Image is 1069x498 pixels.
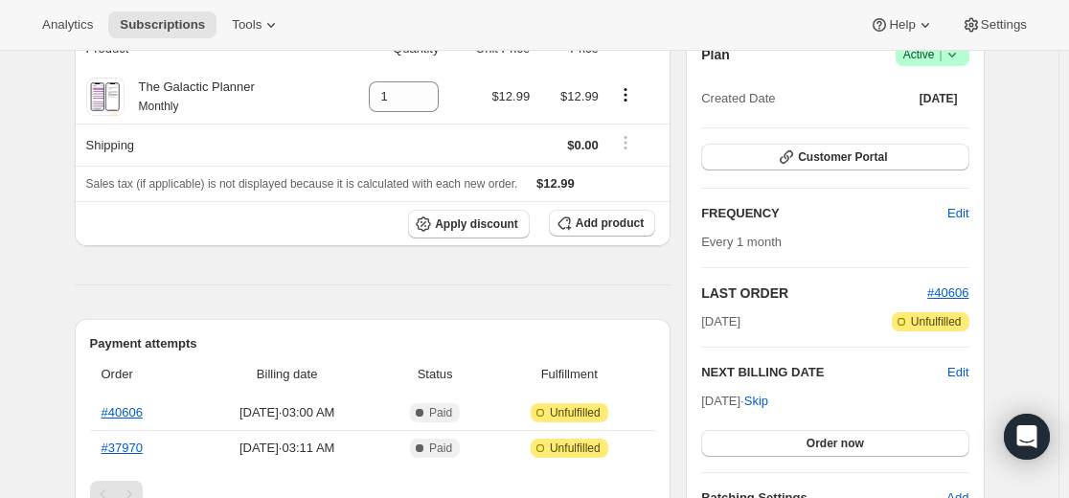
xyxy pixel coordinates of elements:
button: Edit [936,198,980,229]
span: Billing date [199,365,375,384]
span: Skip [744,392,768,411]
span: [DATE] · [701,394,768,408]
th: Shipping [75,124,332,166]
span: Sales tax (if applicable) is not displayed because it is calculated with each new order. [86,177,518,191]
a: #40606 [927,285,968,300]
span: Add product [576,215,644,231]
span: | [939,47,942,62]
span: Help [889,17,915,33]
button: Edit [947,363,968,382]
h2: FREQUENCY [701,204,947,223]
img: product img [88,78,122,116]
span: [DATE] [701,312,740,331]
span: $12.99 [491,89,530,103]
span: [DATE] · 03:00 AM [199,403,375,422]
button: #40606 [927,283,968,303]
button: [DATE] [908,85,969,112]
h2: Plan [701,45,730,64]
button: Order now [701,430,968,457]
span: Active [903,45,962,64]
button: Customer Portal [701,144,968,170]
h2: NEXT BILLING DATE [701,363,947,382]
span: Created Date [701,89,775,108]
button: Subscriptions [108,11,216,38]
span: $12.99 [560,89,599,103]
a: #37970 [102,441,143,455]
button: Help [858,11,945,38]
div: The Galactic Planner [125,78,255,116]
span: Unfulfilled [550,441,601,456]
span: Settings [981,17,1027,33]
span: Unfulfilled [911,314,962,329]
span: Status [387,365,484,384]
span: Fulfillment [494,365,644,384]
span: Paid [429,405,452,420]
small: Monthly [139,100,179,113]
span: Every 1 month [701,235,782,249]
button: Settings [950,11,1038,38]
button: Product actions [610,84,641,105]
span: Subscriptions [120,17,205,33]
span: [DATE] [920,91,958,106]
h2: Payment attempts [90,334,656,353]
th: Order [90,353,193,396]
button: Shipping actions [610,132,641,153]
span: $12.99 [536,176,575,191]
h2: LAST ORDER [701,283,927,303]
span: [DATE] · 03:11 AM [199,439,375,458]
span: Analytics [42,17,93,33]
button: Skip [733,386,780,417]
span: $0.00 [567,138,599,152]
button: Analytics [31,11,104,38]
span: Order now [807,436,864,451]
span: Unfulfilled [550,405,601,420]
span: Paid [429,441,452,456]
button: Tools [220,11,292,38]
button: Add product [549,210,655,237]
span: Edit [947,204,968,223]
span: Apply discount [435,216,518,232]
a: #40606 [102,405,143,419]
div: Open Intercom Messenger [1004,414,1050,460]
span: Customer Portal [798,149,887,165]
span: Tools [232,17,262,33]
button: Apply discount [408,210,530,238]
